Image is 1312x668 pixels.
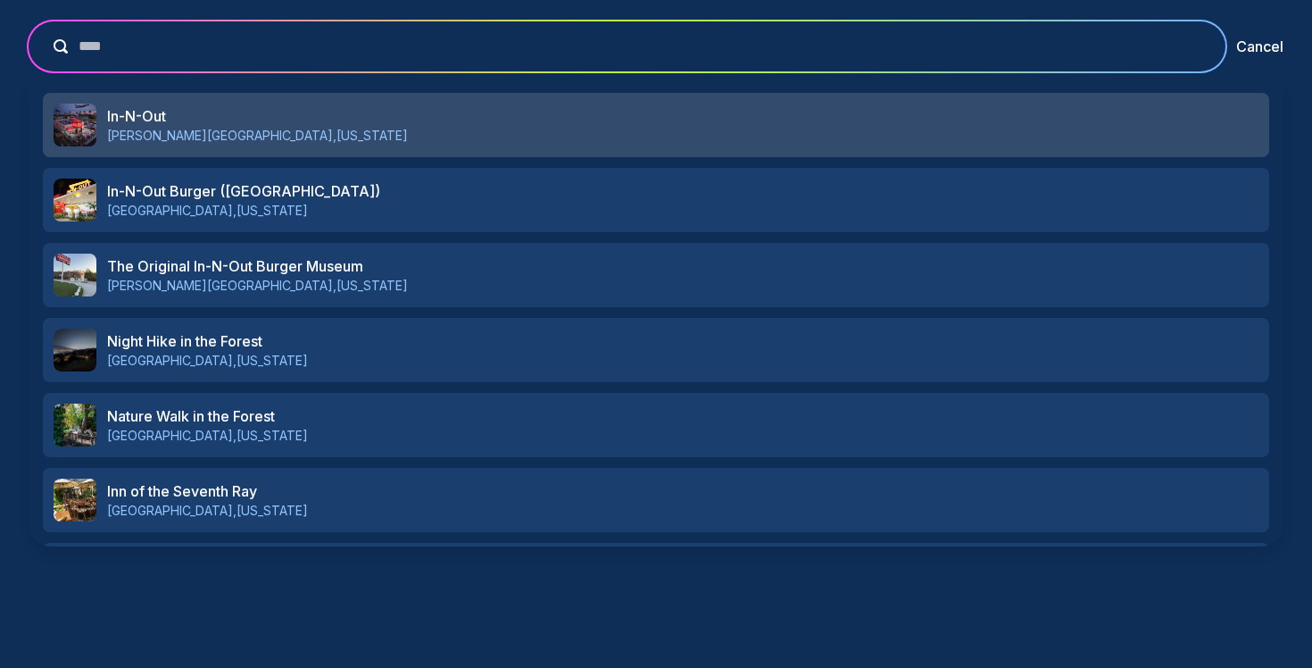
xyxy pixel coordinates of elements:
[107,180,1258,202] h3: In-N-Out Burger ([GEOGRAPHIC_DATA])
[54,329,96,372] img: Night Hike in the Forest
[107,127,1258,145] p: [PERSON_NAME][GEOGRAPHIC_DATA] , [US_STATE]
[107,427,1258,445] p: [GEOGRAPHIC_DATA] , [US_STATE]
[54,479,96,522] img: Inn of the Seventh Ray
[107,405,1258,427] h3: Nature Walk in the Forest
[107,502,1258,520] p: [GEOGRAPHIC_DATA] , [US_STATE]
[107,202,1258,220] p: [GEOGRAPHIC_DATA] , [US_STATE]
[54,254,96,296] img: The Original In-N-Out Burger Museum
[54,104,96,146] img: In-N-Out
[107,277,1258,295] p: [PERSON_NAME][GEOGRAPHIC_DATA] , [US_STATE]
[107,480,1258,502] h3: Inn of the Seventh Ray
[107,105,1258,127] h3: In-N-Out
[107,330,1258,352] h3: Night Hike in the Forest
[107,255,1258,277] h3: The Original In-N-Out Burger Museum
[1236,36,1283,57] button: Cancel
[107,352,1258,370] p: [GEOGRAPHIC_DATA] , [US_STATE]
[54,179,96,221] img: In-N-Out Burger (Westwood)
[54,404,96,447] img: Nature Walk in the Forest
